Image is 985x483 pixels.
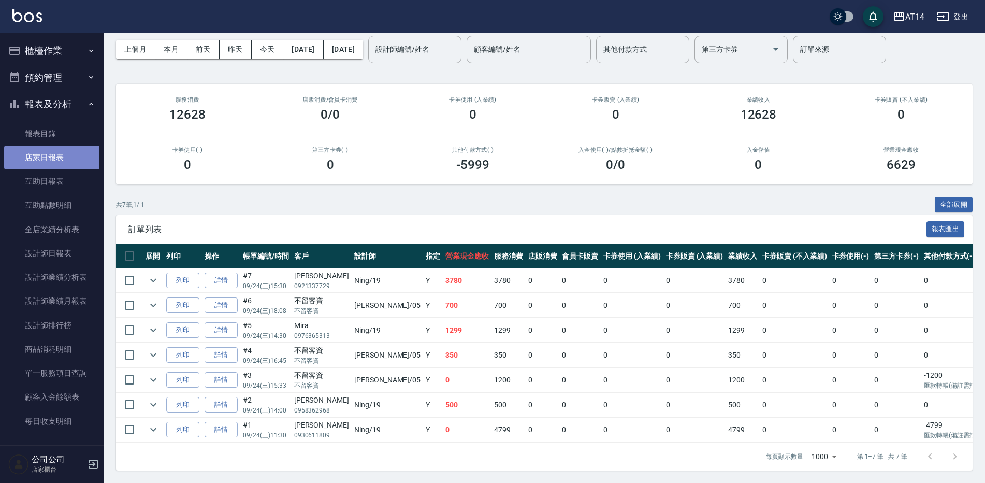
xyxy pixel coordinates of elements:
td: 700 [491,293,526,318]
button: 列印 [166,273,199,289]
td: Y [423,343,443,367]
td: 700 [443,293,491,318]
a: 設計師業績月報表 [4,289,99,313]
td: 0 [526,318,560,343]
button: expand row [146,297,161,313]
td: 0 [760,418,829,442]
td: 350 [443,343,491,367]
a: 詳情 [205,297,238,314]
td: Ning /19 [352,418,423,442]
td: 0 [526,393,560,417]
td: [PERSON_NAME] /05 [352,293,423,318]
button: 列印 [166,297,199,314]
p: 09/24 (三) 16:45 [243,356,289,365]
p: 每頁顯示數量 [766,452,803,461]
td: 0 [443,368,491,392]
div: 不留客資 [294,295,349,306]
td: 0 [830,393,872,417]
td: 0 [559,368,601,392]
p: 店家櫃台 [32,465,84,474]
h2: 店販消費 /會員卡消費 [271,96,389,103]
button: 昨天 [220,40,252,59]
div: [PERSON_NAME] [294,271,349,281]
button: 全部展開 [935,197,973,213]
td: Y [423,268,443,293]
button: 列印 [166,397,199,413]
td: 4799 [726,418,760,442]
h2: 業績收入 [700,96,818,103]
p: 不留客資 [294,306,349,316]
h5: 公司公司 [32,454,84,465]
h2: 卡券使用(-) [128,147,247,153]
h2: 卡券販賣 (入業績) [557,96,675,103]
td: 0 [601,268,663,293]
td: 4799 [491,418,526,442]
td: 0 [760,393,829,417]
p: 0976365313 [294,331,349,340]
td: 0 [663,393,726,417]
p: 0921337729 [294,281,349,291]
td: 0 [872,393,921,417]
td: 0 [526,268,560,293]
button: 列印 [166,422,199,438]
td: 1200 [726,368,760,392]
td: 0 [872,268,921,293]
a: 報表匯出 [926,224,965,234]
td: 0 [760,343,829,367]
h3: 0 [469,107,476,122]
h2: 入金使用(-) /點數折抵金額(-) [557,147,675,153]
td: 0 [830,293,872,318]
td: 0 [830,368,872,392]
td: 0 [526,293,560,318]
a: 互助點數明細 [4,193,99,217]
h3: 服務消費 [128,96,247,103]
img: Person [8,454,29,475]
td: 1200 [491,368,526,392]
button: 客戶管理 [4,437,99,464]
td: 0 [601,418,663,442]
div: 1000 [807,443,841,471]
button: 列印 [166,322,199,338]
a: 詳情 [205,397,238,413]
td: 0 [872,343,921,367]
p: 09/24 (三) 18:08 [243,306,289,316]
a: 店家日報表 [4,146,99,169]
th: 列印 [164,244,202,268]
th: 展開 [143,244,164,268]
h3: 0 [327,158,334,172]
td: 0 [830,268,872,293]
a: 設計師排行榜 [4,314,99,337]
a: 詳情 [205,347,238,363]
th: 店販消費 [526,244,560,268]
td: #2 [240,393,292,417]
a: 設計師業績分析表 [4,265,99,289]
td: 3780 [491,268,526,293]
td: 0 [559,418,601,442]
a: 全店業績分析表 [4,218,99,241]
p: 不留客資 [294,381,349,390]
button: [DATE] [324,40,363,59]
td: #7 [240,268,292,293]
button: 列印 [166,347,199,363]
p: 09/24 (三) 14:00 [243,406,289,415]
td: Ning /19 [352,318,423,343]
td: 0 [760,268,829,293]
button: 預約管理 [4,64,99,91]
th: 卡券使用(-) [830,244,872,268]
th: 會員卡販賣 [559,244,601,268]
h3: 6629 [887,158,916,172]
td: 3780 [726,268,760,293]
a: 詳情 [205,422,238,438]
div: Mira [294,320,349,331]
span: 訂單列表 [128,224,926,235]
td: 0 [830,343,872,367]
div: 不留客資 [294,370,349,381]
td: 0 [601,293,663,318]
a: 每日收支明細 [4,409,99,433]
button: expand row [146,397,161,413]
td: #4 [240,343,292,367]
th: 操作 [202,244,240,268]
button: 本月 [155,40,187,59]
p: 0930611809 [294,431,349,440]
h3: 0 [612,107,619,122]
